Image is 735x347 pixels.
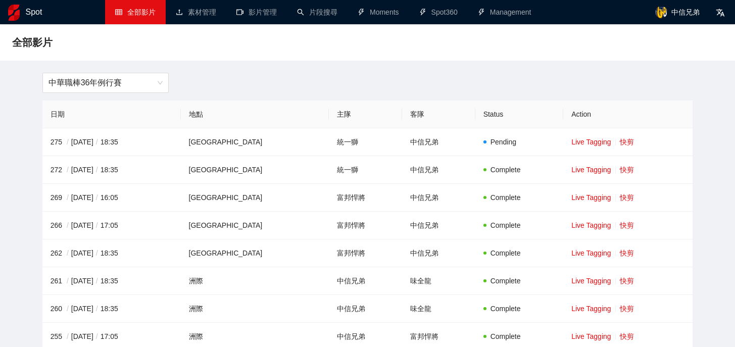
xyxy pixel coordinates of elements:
[620,305,634,313] a: 快剪
[93,193,101,202] span: /
[64,166,71,174] span: /
[491,305,521,313] span: Complete
[93,138,101,146] span: /
[402,128,475,156] td: 中信兄弟
[571,305,611,313] a: Live Tagging
[620,277,634,285] a: 快剪
[402,156,475,184] td: 中信兄弟
[571,193,611,202] a: Live Tagging
[176,8,216,16] a: upload素材管理
[115,9,122,16] span: table
[419,8,458,16] a: thunderboltSpot360
[571,138,611,146] a: Live Tagging
[491,249,521,257] span: Complete
[620,166,634,174] a: 快剪
[491,277,521,285] span: Complete
[329,212,402,239] td: 富邦悍將
[571,166,611,174] a: Live Tagging
[64,277,71,285] span: /
[329,267,402,295] td: 中信兄弟
[64,305,71,313] span: /
[42,128,181,156] td: 275 [DATE] 18:35
[236,8,277,16] a: video-camera影片管理
[181,267,329,295] td: 洲際
[402,101,475,128] th: 客隊
[491,332,521,340] span: Complete
[571,332,611,340] a: Live Tagging
[329,184,402,212] td: 富邦悍將
[402,267,475,295] td: 味全龍
[571,277,611,285] a: Live Tagging
[64,221,71,229] span: /
[42,295,181,323] td: 260 [DATE] 18:35
[181,239,329,267] td: [GEOGRAPHIC_DATA]
[64,249,71,257] span: /
[64,138,71,146] span: /
[48,73,163,92] span: 中華職棒36年例行賽
[93,305,101,313] span: /
[329,128,402,156] td: 統一獅
[571,249,611,257] a: Live Tagging
[329,295,402,323] td: 中信兄弟
[42,239,181,267] td: 262 [DATE] 18:35
[491,166,521,174] span: Complete
[478,8,531,16] a: thunderboltManagement
[181,128,329,156] td: [GEOGRAPHIC_DATA]
[181,295,329,323] td: 洲際
[402,184,475,212] td: 中信兄弟
[42,156,181,184] td: 272 [DATE] 18:35
[402,212,475,239] td: 中信兄弟
[297,8,337,16] a: search片段搜尋
[358,8,399,16] a: thunderboltMoments
[655,6,667,18] img: avatar
[42,101,181,128] th: 日期
[620,193,634,202] a: 快剪
[42,184,181,212] td: 269 [DATE] 16:05
[93,277,101,285] span: /
[620,332,634,340] a: 快剪
[329,101,402,128] th: 主隊
[93,249,101,257] span: /
[571,221,611,229] a: Live Tagging
[93,166,101,174] span: /
[620,138,634,146] a: 快剪
[402,239,475,267] td: 中信兄弟
[329,156,402,184] td: 統一獅
[181,156,329,184] td: [GEOGRAPHIC_DATA]
[491,221,521,229] span: Complete
[475,101,564,128] th: Status
[402,295,475,323] td: 味全龍
[620,249,634,257] a: 快剪
[181,212,329,239] td: [GEOGRAPHIC_DATA]
[620,221,634,229] a: 快剪
[64,193,71,202] span: /
[491,138,516,146] span: Pending
[563,101,693,128] th: Action
[42,212,181,239] td: 266 [DATE] 17:05
[181,184,329,212] td: [GEOGRAPHIC_DATA]
[181,101,329,128] th: 地點
[491,193,521,202] span: Complete
[64,332,71,340] span: /
[127,8,156,16] span: 全部影片
[93,332,101,340] span: /
[8,5,20,21] img: logo
[93,221,101,229] span: /
[329,239,402,267] td: 富邦悍將
[42,267,181,295] td: 261 [DATE] 18:35
[12,34,53,51] span: 全部影片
